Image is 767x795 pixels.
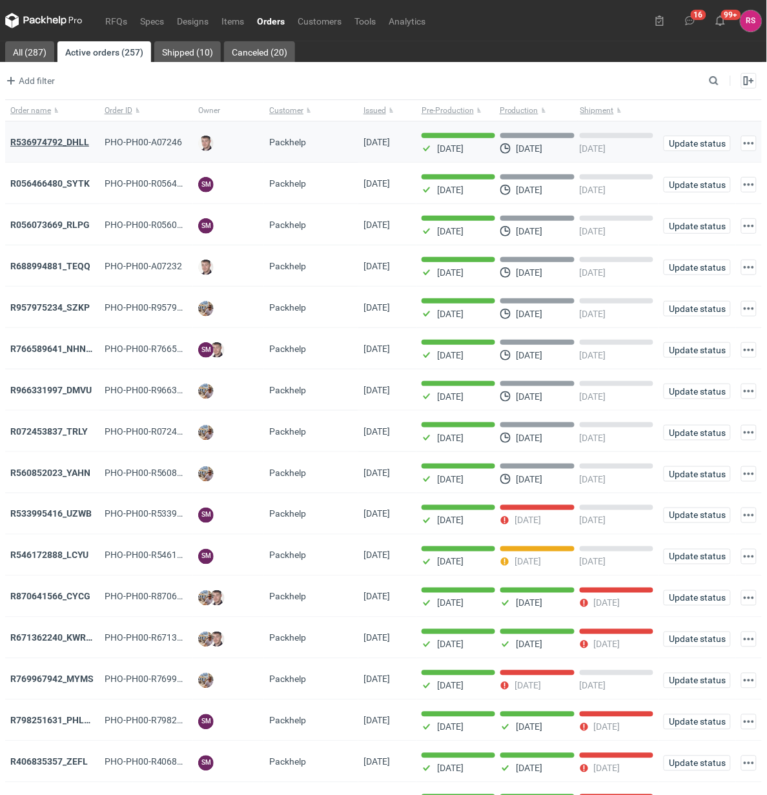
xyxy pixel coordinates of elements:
[269,633,306,643] span: Packhelp
[741,384,757,399] button: Actions
[670,759,725,768] span: Update status
[198,756,214,771] figcaption: SM
[437,515,464,526] p: [DATE]
[437,598,464,608] p: [DATE]
[3,73,56,88] button: Add filter
[363,344,390,354] span: 04/09/2025
[198,632,214,647] img: Michał Palasek
[10,137,89,147] a: R536974792_DHLL
[580,350,606,360] p: [DATE]
[269,426,306,437] span: Packhelp
[363,385,390,395] span: 04/09/2025
[741,425,757,440] button: Actions
[580,267,606,278] p: [DATE]
[154,41,221,62] a: Shipped (10)
[198,177,214,192] figcaption: SM
[664,177,731,192] button: Update status
[670,594,725,603] span: Update status
[10,178,90,189] a: R056466480_SYTK
[10,468,90,478] a: R560852023_YAHN
[670,676,725,685] span: Update status
[580,226,606,236] p: [DATE]
[170,13,215,28] a: Designs
[105,261,183,271] span: PHO-PH00-A07232
[741,632,757,647] button: Actions
[5,41,54,62] a: All (287)
[198,105,220,116] span: Owner
[215,13,251,28] a: Items
[198,590,214,606] img: Michał Palasek
[670,139,725,148] span: Update status
[706,73,748,88] input: Search
[580,105,614,116] span: Shipment
[741,260,757,275] button: Actions
[594,598,620,608] p: [DATE]
[580,185,606,195] p: [DATE]
[516,185,542,195] p: [DATE]
[580,474,606,484] p: [DATE]
[264,100,358,121] button: Customer
[437,391,464,402] p: [DATE]
[516,350,542,360] p: [DATE]
[594,639,620,650] p: [DATE]
[516,433,542,443] p: [DATE]
[741,466,757,482] button: Actions
[437,226,464,236] p: [DATE]
[10,716,105,726] strong: R798251631_PHLP_V1
[209,632,225,647] img: Maciej Sikora
[269,261,306,271] span: Packhelp
[269,592,306,602] span: Packhelp
[363,137,390,147] span: 18/09/2025
[348,13,382,28] a: Tools
[198,218,214,234] figcaption: SM
[497,100,578,121] button: Production
[664,714,731,730] button: Update status
[437,267,464,278] p: [DATE]
[269,220,306,230] span: Packhelp
[269,757,306,767] span: Packhelp
[269,385,306,395] span: Packhelp
[741,590,757,606] button: Actions
[664,136,731,151] button: Update status
[99,100,194,121] button: Order ID
[363,261,390,271] span: 16/09/2025
[269,509,306,519] span: Packhelp
[363,674,390,685] span: 21/08/2025
[363,633,390,643] span: 25/08/2025
[670,304,725,313] span: Update status
[741,177,757,192] button: Actions
[500,105,538,116] span: Production
[515,515,541,526] p: [DATE]
[670,180,725,189] span: Update status
[363,105,386,116] span: Issued
[269,344,306,354] span: Packhelp
[269,550,306,561] span: Packhelp
[105,105,132,116] span: Order ID
[437,763,464,774] p: [DATE]
[10,220,90,230] a: R056073669_RLPG
[741,673,757,688] button: Actions
[10,509,92,519] a: R533995416_UZWB
[516,267,542,278] p: [DATE]
[198,425,214,440] img: Michał Palasek
[578,100,659,121] button: Shipment
[105,178,229,189] span: PHO-PH00-R056466480_SYTK
[670,346,725,355] span: Update status
[363,220,390,230] span: 17/09/2025
[10,550,88,561] a: R546172888_LCYU
[741,301,757,316] button: Actions
[664,632,731,647] button: Update status
[670,387,725,396] span: Update status
[580,143,606,154] p: [DATE]
[741,508,757,523] button: Actions
[363,757,390,767] span: 18/08/2025
[437,722,464,732] p: [DATE]
[580,681,606,691] p: [DATE]
[105,137,183,147] span: PHO-PH00-A07246
[664,508,731,523] button: Update status
[10,426,88,437] strong: R072453837_TRLY
[105,385,232,395] span: PHO-PH00-R966331997_DMVU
